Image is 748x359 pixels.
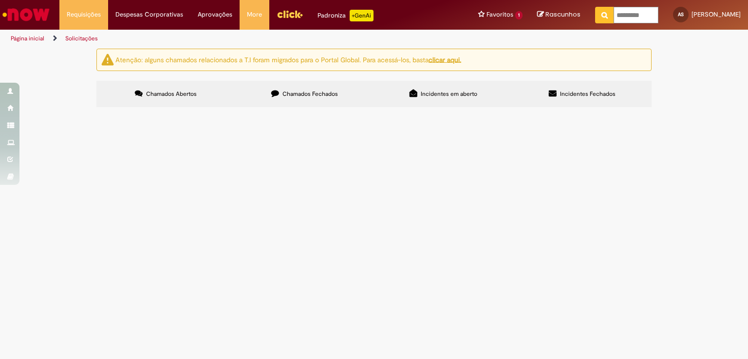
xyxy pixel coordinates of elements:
[11,35,44,42] a: Página inicial
[115,55,461,64] ng-bind-html: Atenção: alguns chamados relacionados a T.I foram migrados para o Portal Global. Para acessá-los,...
[282,90,338,98] span: Chamados Fechados
[350,10,374,21] p: +GenAi
[1,5,51,24] img: ServiceNow
[692,10,741,18] span: [PERSON_NAME]
[146,90,197,98] span: Chamados Abertos
[277,7,303,21] img: click_logo_yellow_360x200.png
[421,90,477,98] span: Incidentes em aberto
[7,30,491,48] ul: Trilhas de página
[318,10,374,21] div: Padroniza
[486,10,513,19] span: Favoritos
[65,35,98,42] a: Solicitações
[515,11,523,19] span: 1
[545,10,580,19] span: Rascunhos
[595,7,614,23] button: Pesquisar
[67,10,101,19] span: Requisições
[678,11,684,18] span: AS
[537,10,580,19] a: Rascunhos
[198,10,232,19] span: Aprovações
[429,55,461,64] a: clicar aqui.
[247,10,262,19] span: More
[115,10,183,19] span: Despesas Corporativas
[560,90,616,98] span: Incidentes Fechados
